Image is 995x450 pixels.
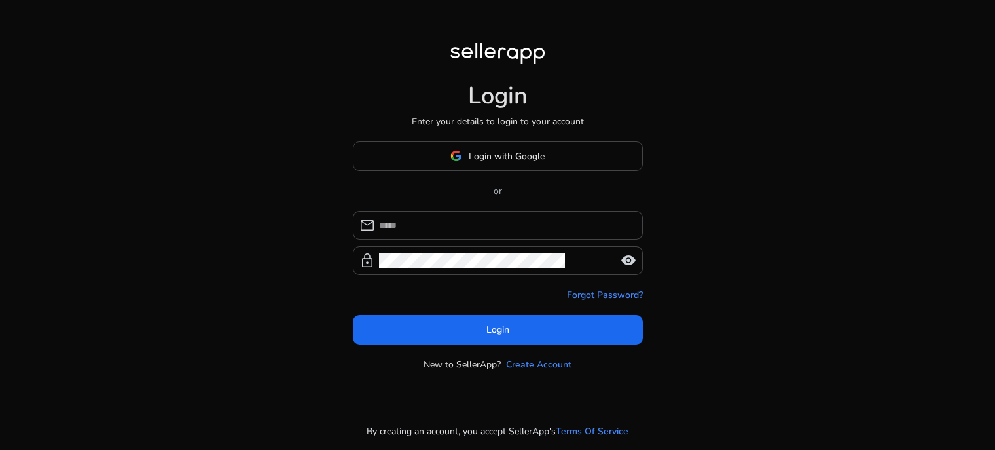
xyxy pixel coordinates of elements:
span: mail [359,217,375,233]
img: npw-badge-icon-locked.svg [602,219,612,230]
a: Forgot Password? [567,288,643,302]
a: Terms Of Service [556,424,628,438]
p: or [353,184,643,198]
a: Create Account [506,358,571,371]
span: Login [486,323,509,337]
span: lock [359,253,375,269]
h1: Login [468,82,528,110]
span: Login with Google [469,149,545,163]
p: New to SellerApp? [424,358,501,371]
img: npw-badge-icon-locked.svg [549,255,559,265]
button: Login with Google [353,141,643,171]
p: Enter your details to login to your account [412,115,584,128]
span: visibility [621,253,636,269]
button: Login [353,315,643,345]
img: google-logo.svg [450,150,462,162]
